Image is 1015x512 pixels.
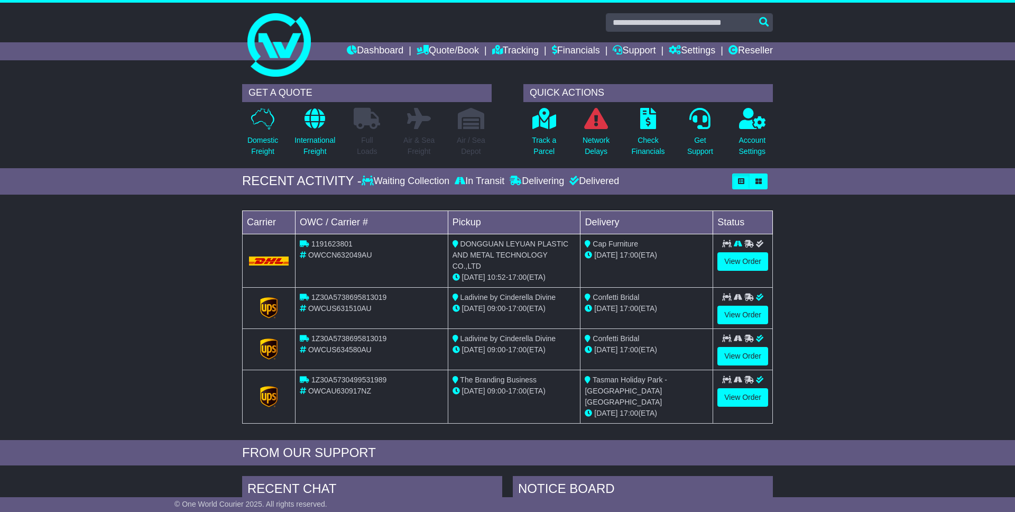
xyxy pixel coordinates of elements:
span: [DATE] [462,345,485,354]
div: Delivered [567,176,619,187]
span: Confetti Bridal [593,334,639,343]
img: GetCarrierServiceLogo [260,339,278,360]
span: Tasman Holiday Park - [GEOGRAPHIC_DATA] [GEOGRAPHIC_DATA] [585,376,667,406]
span: The Branding Business [460,376,537,384]
span: 17:00 [620,251,638,259]
span: OWCAU630917NZ [308,387,371,395]
div: NOTICE BOARD [513,476,773,505]
a: Dashboard [347,42,403,60]
span: Ladivine by Cinderella Divine [460,293,556,301]
span: Confetti Bridal [593,293,639,301]
span: 1Z30A5738695813019 [311,293,386,301]
div: Delivering [507,176,567,187]
a: View Order [717,388,768,407]
a: NetworkDelays [582,107,610,163]
a: Settings [669,42,715,60]
span: [DATE] [462,387,485,395]
p: Full Loads [354,135,380,157]
img: GetCarrierServiceLogo [260,297,278,318]
td: Status [713,211,773,234]
span: 17:00 [508,387,527,395]
p: Check Financials [632,135,665,157]
p: Account Settings [739,135,766,157]
div: - (ETA) [453,272,576,283]
div: - (ETA) [453,303,576,314]
div: GET A QUOTE [242,84,492,102]
img: GetCarrierServiceLogo [260,386,278,407]
span: 1191623801 [311,240,353,248]
a: AccountSettings [739,107,767,163]
a: View Order [717,252,768,271]
a: Support [613,42,656,60]
span: 09:00 [487,387,506,395]
span: 09:00 [487,345,506,354]
div: RECENT CHAT [242,476,502,505]
a: Reseller [728,42,773,60]
span: 17:00 [620,304,638,313]
span: 10:52 [487,273,506,281]
span: OWCUS634580AU [308,345,372,354]
p: International Freight [294,135,335,157]
span: Cap Furniture [593,240,638,248]
td: OWC / Carrier # [296,211,448,234]
div: (ETA) [585,250,708,261]
span: [DATE] [594,409,617,417]
span: [DATE] [462,273,485,281]
p: Air / Sea Depot [457,135,485,157]
span: 17:00 [508,273,527,281]
div: (ETA) [585,408,708,419]
span: [DATE] [594,345,617,354]
a: InternationalFreight [294,107,336,163]
a: CheckFinancials [631,107,666,163]
span: [DATE] [594,304,617,313]
div: FROM OUR SUPPORT [242,445,773,461]
img: DHL.png [249,257,289,265]
p: Get Support [687,135,713,157]
a: View Order [717,306,768,324]
span: 09:00 [487,304,506,313]
div: QUICK ACTIONS [523,84,773,102]
span: 17:00 [508,304,527,313]
span: OWCUS631510AU [308,304,372,313]
a: View Order [717,347,768,365]
span: 17:00 [508,345,527,354]
span: [DATE] [462,304,485,313]
a: DomesticFreight [247,107,279,163]
td: Carrier [243,211,296,234]
p: Network Delays [583,135,610,157]
a: GetSupport [687,107,714,163]
p: Domestic Freight [247,135,278,157]
div: (ETA) [585,344,708,355]
div: - (ETA) [453,386,576,397]
span: DONGGUAN LEYUAN PLASTIC AND METAL TECHNOLOGY CO.,LTD [453,240,569,270]
div: In Transit [452,176,507,187]
span: 1Z30A5730499531989 [311,376,386,384]
a: Financials [552,42,600,60]
span: © One World Courier 2025. All rights reserved. [174,500,327,508]
a: Quote/Book [417,42,479,60]
div: RECENT ACTIVITY - [242,173,362,189]
p: Track a Parcel [532,135,556,157]
span: OWCCN632049AU [308,251,372,259]
td: Pickup [448,211,580,234]
div: (ETA) [585,303,708,314]
p: Air & Sea Freight [403,135,435,157]
div: - (ETA) [453,344,576,355]
span: 17:00 [620,345,638,354]
td: Delivery [580,211,713,234]
div: Waiting Collection [362,176,452,187]
span: 17:00 [620,409,638,417]
a: Tracking [492,42,539,60]
span: 1Z30A5738695813019 [311,334,386,343]
span: [DATE] [594,251,617,259]
span: Ladivine by Cinderella Divine [460,334,556,343]
a: Track aParcel [531,107,557,163]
